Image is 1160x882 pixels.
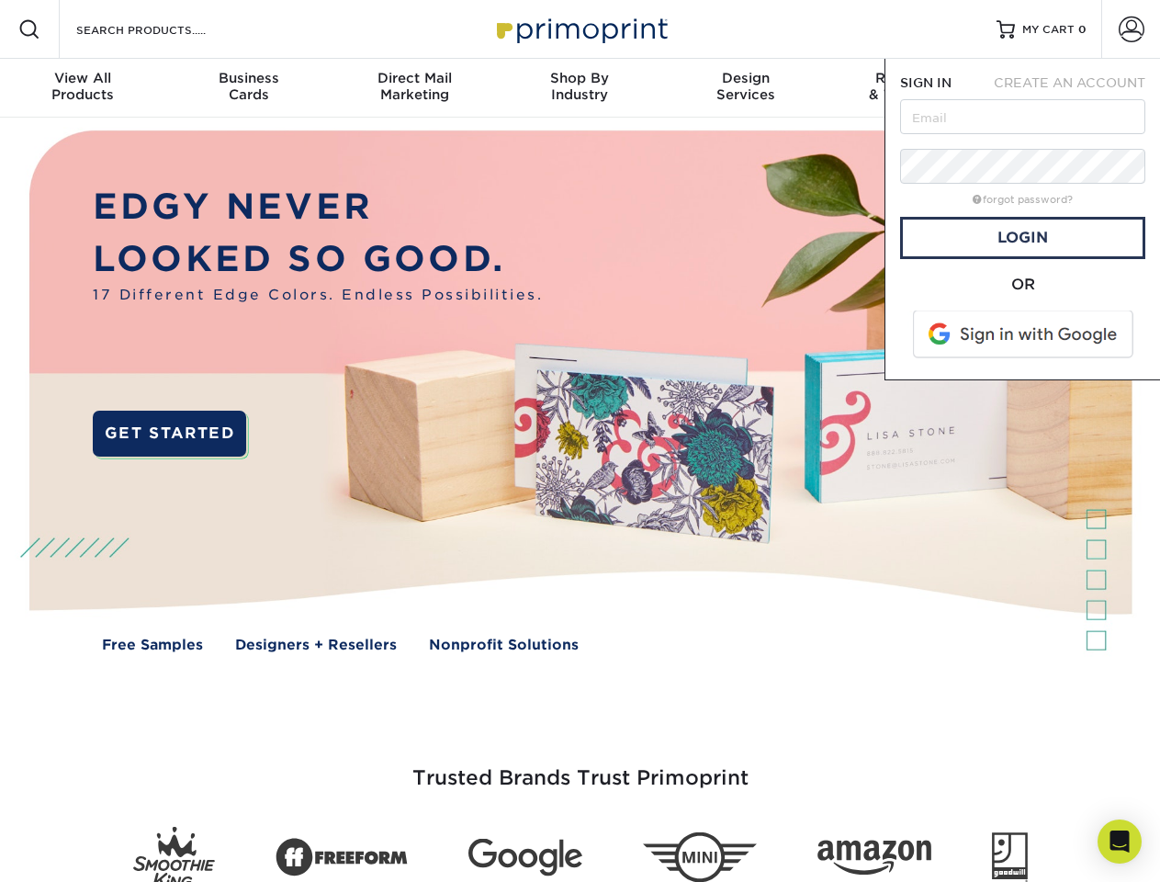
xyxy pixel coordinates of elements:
img: Google [468,839,582,876]
span: MY CART [1022,22,1075,38]
input: SEARCH PRODUCTS..... [74,18,253,40]
img: Goodwill [992,832,1028,882]
div: & Templates [828,70,994,103]
a: Login [900,217,1145,259]
div: Industry [497,70,662,103]
span: Direct Mail [332,70,497,86]
div: OR [900,274,1145,296]
a: BusinessCards [165,59,331,118]
span: SIGN IN [900,75,952,90]
img: Amazon [817,841,931,876]
div: Marketing [332,70,497,103]
a: Designers + Resellers [235,635,397,656]
a: Nonprofit Solutions [429,635,579,656]
a: Shop ByIndustry [497,59,662,118]
div: Cards [165,70,331,103]
a: DesignServices [663,59,828,118]
a: Direct MailMarketing [332,59,497,118]
a: forgot password? [973,194,1073,206]
span: Design [663,70,828,86]
a: Free Samples [102,635,203,656]
span: Business [165,70,331,86]
span: CREATE AN ACCOUNT [994,75,1145,90]
div: Open Intercom Messenger [1098,820,1142,864]
img: Primoprint [489,9,672,49]
h3: Trusted Brands Trust Primoprint [43,722,1118,812]
iframe: Google Customer Reviews [5,826,156,876]
div: Services [663,70,828,103]
span: Shop By [497,70,662,86]
a: Resources& Templates [828,59,994,118]
span: 0 [1078,23,1087,36]
span: Resources [828,70,994,86]
p: EDGY NEVER [93,181,543,233]
a: GET STARTED [93,411,246,457]
span: 17 Different Edge Colors. Endless Possibilities. [93,285,543,306]
input: Email [900,99,1145,134]
p: LOOKED SO GOOD. [93,233,543,286]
